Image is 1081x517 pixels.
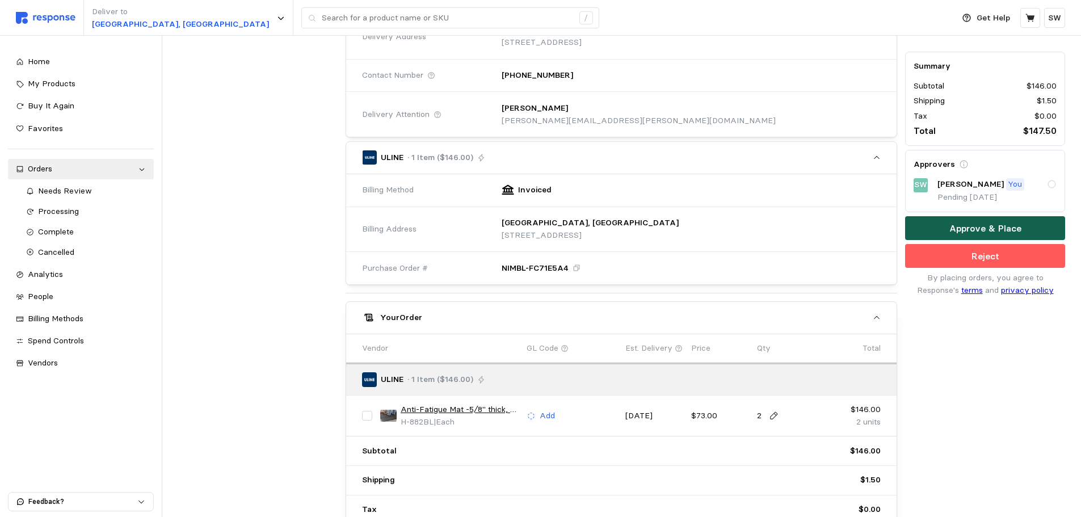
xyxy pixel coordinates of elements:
[860,474,881,486] p: $1.50
[346,174,897,284] div: ULINE· 1 Item ($146.00)
[380,407,397,424] img: H-882BL
[863,342,881,355] p: Total
[18,242,154,263] a: Cancelled
[8,159,154,179] a: Orders
[914,81,944,93] p: Subtotal
[579,11,593,25] div: /
[937,179,1004,191] p: [PERSON_NAME]
[757,342,771,355] p: Qty
[914,60,1057,72] h5: Summary
[28,56,50,66] span: Home
[502,69,573,82] p: [PHONE_NUMBER]
[322,8,573,28] input: Search for a product name or SKU
[914,159,955,171] h5: Approvers
[362,31,426,43] span: Delivery Address
[8,52,154,72] a: Home
[38,247,74,257] span: Cancelled
[527,409,556,423] button: Add
[961,285,983,295] a: terms
[28,291,53,301] span: People
[823,403,881,416] p: $146.00
[956,7,1017,29] button: Get Help
[38,186,92,196] span: Needs Review
[38,226,74,237] span: Complete
[362,262,428,275] span: Purchase Order #
[407,152,473,164] p: · 1 Item ($146.00)
[949,221,1021,236] p: Approve & Place
[850,445,881,457] p: $146.00
[28,269,63,279] span: Analytics
[401,403,519,416] a: Anti-Fatigue Mat -5⁄8" thick, 3 x 5', Black
[540,410,555,422] p: Add
[380,312,422,323] h5: Your Order
[625,342,672,355] p: Est. Delivery
[28,497,137,507] p: Feedback?
[1023,124,1057,138] p: $147.50
[1044,8,1065,28] button: SW
[92,18,269,31] p: [GEOGRAPHIC_DATA], [GEOGRAPHIC_DATA]
[8,119,154,139] a: Favorites
[18,201,154,222] a: Processing
[401,417,434,427] span: H-882BL
[914,179,927,192] p: SW
[8,264,154,285] a: Analytics
[407,373,473,386] p: · 1 Item ($146.00)
[8,309,154,329] a: Billing Methods
[8,287,154,307] a: People
[346,302,897,334] button: YourOrder
[362,474,395,486] p: Shipping
[502,36,679,49] p: [STREET_ADDRESS]
[914,124,936,138] p: Total
[8,353,154,373] a: Vendors
[28,335,84,346] span: Spend Controls
[502,262,569,275] p: NIMBL-FC71E5A4
[971,249,999,263] p: Reject
[8,331,154,351] a: Spend Controls
[1034,110,1057,123] p: $0.00
[18,222,154,242] a: Complete
[1001,285,1054,295] a: privacy policy
[38,206,79,216] span: Processing
[502,102,568,115] p: [PERSON_NAME]
[518,184,552,196] p: Invoiced
[859,503,881,516] p: $0.00
[28,163,134,175] div: Orders
[362,184,414,196] span: Billing Method
[937,192,1057,204] p: Pending [DATE]
[527,342,558,355] p: GL Code
[502,217,679,229] p: [GEOGRAPHIC_DATA], [GEOGRAPHIC_DATA]
[362,503,377,516] p: Tax
[16,12,75,24] img: svg%3e
[362,69,423,82] span: Contact Number
[346,142,897,174] button: ULINE· 1 Item ($146.00)
[1008,179,1022,191] p: You
[18,181,154,201] a: Needs Review
[28,358,58,368] span: Vendors
[28,100,74,111] span: Buy It Again
[914,95,945,108] p: Shipping
[502,115,776,127] p: [PERSON_NAME][EMAIL_ADDRESS][PERSON_NAME][DOMAIN_NAME]
[28,123,63,133] span: Favorites
[28,313,83,323] span: Billing Methods
[28,78,75,89] span: My Products
[905,217,1065,241] button: Approve & Place
[381,152,403,164] p: ULINE
[8,74,154,94] a: My Products
[823,416,881,428] p: 2 units
[1027,81,1057,93] p: $146.00
[905,272,1065,297] p: By placing orders, you agree to Response's and
[362,223,417,236] span: Billing Address
[362,342,388,355] p: Vendor
[9,493,153,511] button: Feedback?
[8,96,154,116] a: Buy It Again
[1048,12,1061,24] p: SW
[977,12,1010,24] p: Get Help
[625,410,683,422] p: [DATE]
[502,229,679,242] p: [STREET_ADDRESS]
[914,110,927,123] p: Tax
[757,410,762,422] p: 2
[905,245,1065,268] button: Reject
[92,6,269,18] p: Deliver to
[1037,95,1057,108] p: $1.50
[362,445,397,457] p: Subtotal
